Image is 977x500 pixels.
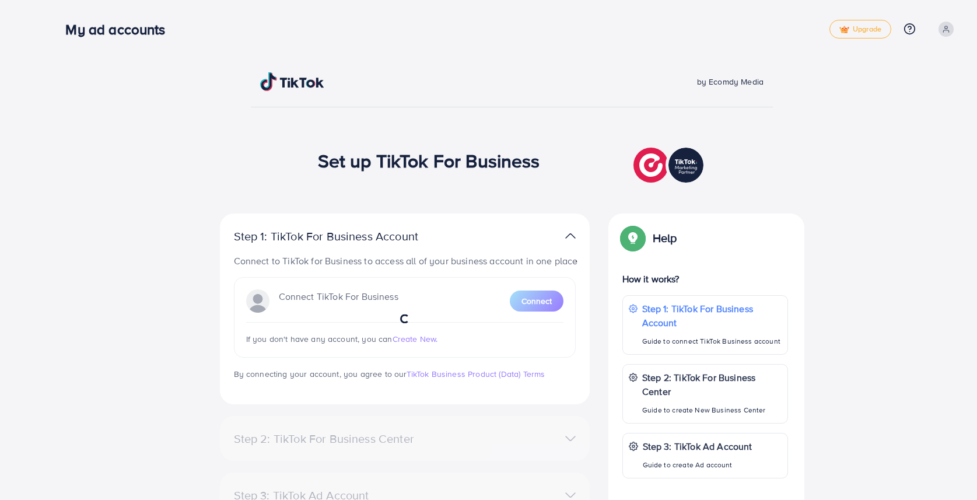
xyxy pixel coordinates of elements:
[318,149,540,172] h1: Set up TikTok For Business
[633,145,706,186] img: TikTok partner
[260,72,324,91] img: TikTok
[697,76,764,88] span: by Ecomdy Media
[565,228,576,244] img: TikTok partner
[839,25,881,34] span: Upgrade
[642,334,782,348] p: Guide to connect TikTok Business account
[65,21,174,38] h3: My ad accounts
[653,231,677,245] p: Help
[643,458,752,472] p: Guide to create Ad account
[642,370,782,398] p: Step 2: TikTok For Business Center
[829,20,891,39] a: tickUpgrade
[234,229,456,243] p: Step 1: TikTok For Business Account
[642,403,782,417] p: Guide to create New Business Center
[642,302,782,330] p: Step 1: TikTok For Business Account
[643,439,752,453] p: Step 3: TikTok Ad Account
[622,228,643,249] img: Popup guide
[839,26,849,34] img: tick
[622,272,788,286] p: How it works?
